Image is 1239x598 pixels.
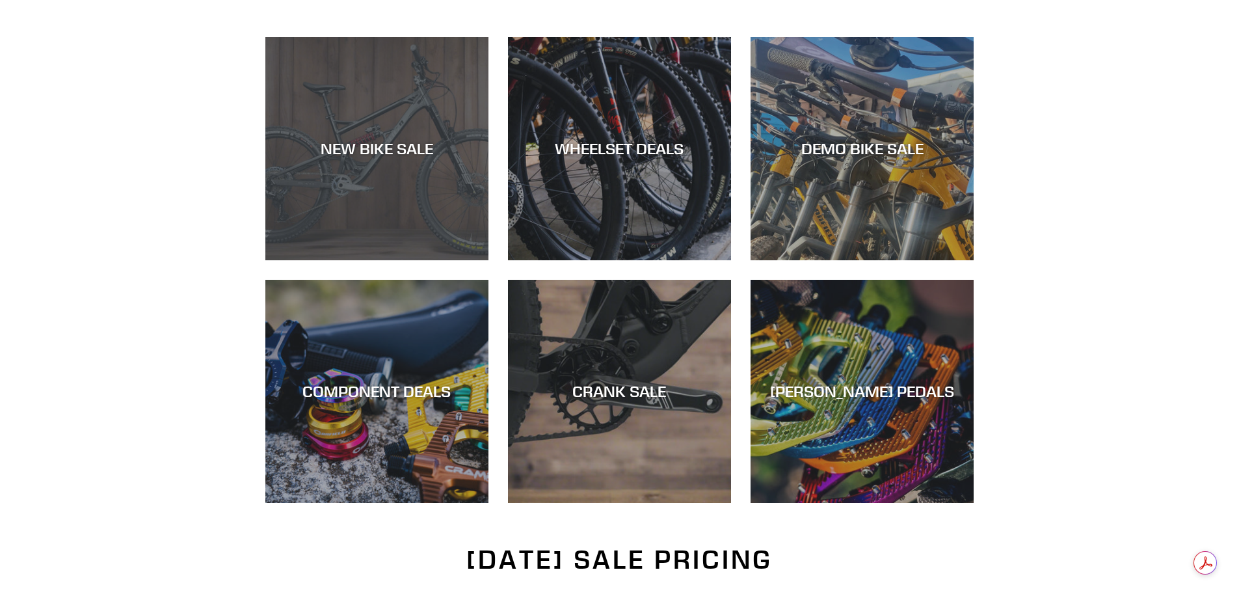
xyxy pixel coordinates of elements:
div: NEW BIKE SALE [265,139,488,158]
a: DEMO BIKE SALE [751,37,974,260]
a: COMPONENT DEALS [265,280,488,503]
a: WHEELSET DEALS [508,37,731,260]
div: WHEELSET DEALS [508,139,731,158]
div: CRANK SALE [508,382,731,401]
a: CRANK SALE [508,280,731,503]
div: COMPONENT DEALS [265,382,488,401]
div: DEMO BIKE SALE [751,139,974,158]
a: NEW BIKE SALE [265,37,488,260]
a: [PERSON_NAME] PEDALS [751,280,974,503]
h2: [DATE] SALE PRICING [265,544,974,575]
div: [PERSON_NAME] PEDALS [751,382,974,401]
